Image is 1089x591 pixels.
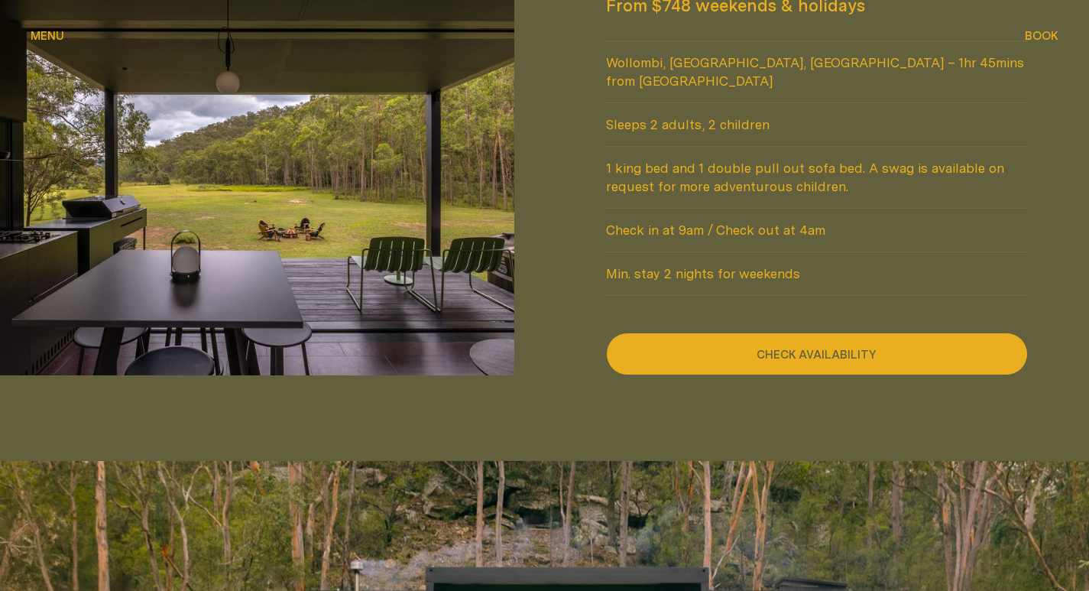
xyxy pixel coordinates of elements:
[606,209,1029,252] span: Check in at 9am / Check out at 4am
[31,30,64,41] span: Menu
[606,333,1029,375] button: check availability
[606,252,1029,295] span: Min. stay 2 nights for weekends
[606,147,1029,208] span: 1 king bed and 1 double pull out sofa bed. A swag is available on request for more adventurous ch...
[1025,28,1058,46] button: show booking tray
[1025,30,1058,41] span: Book
[606,103,1029,146] span: Sleeps 2 adults, 2 children
[606,41,1029,102] span: Wollombi, [GEOGRAPHIC_DATA], [GEOGRAPHIC_DATA] – 1hr 45mins from [GEOGRAPHIC_DATA]
[31,28,64,46] button: show menu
